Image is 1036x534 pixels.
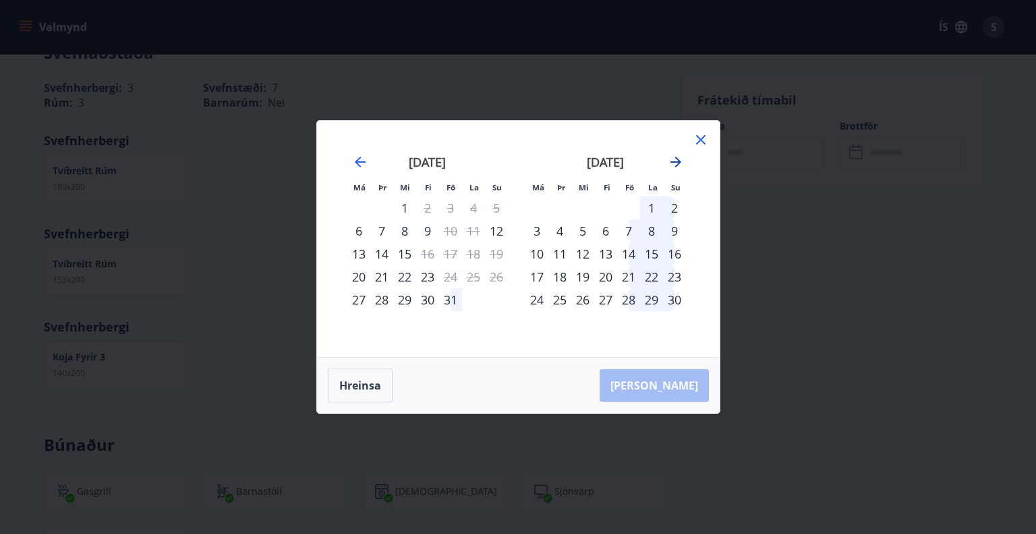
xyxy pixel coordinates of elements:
td: Choose föstudagur, 31. október 2025 as your check-in date. It’s available. [439,288,462,311]
td: Choose sunnudagur, 30. nóvember 2025 as your check-in date. It’s available. [663,288,686,311]
td: Choose þriðjudagur, 21. október 2025 as your check-in date. It’s available. [370,265,393,288]
small: Su [492,182,502,192]
td: Choose mánudagur, 24. nóvember 2025 as your check-in date. It’s available. [525,288,548,311]
td: Not available. laugardagur, 11. október 2025 [462,219,485,242]
td: Choose föstudagur, 7. nóvember 2025 as your check-in date. It’s available. [617,219,640,242]
td: Choose þriðjudagur, 11. nóvember 2025 as your check-in date. It’s available. [548,242,571,265]
div: 1 [640,196,663,219]
td: Choose fimmtudagur, 27. nóvember 2025 as your check-in date. It’s available. [594,288,617,311]
div: 19 [571,265,594,288]
small: La [648,182,658,192]
div: 15 [640,242,663,265]
div: 23 [663,265,686,288]
td: Choose mánudagur, 20. október 2025 as your check-in date. It’s available. [347,265,370,288]
small: Fi [425,182,432,192]
div: 28 [617,288,640,311]
small: Mi [579,182,589,192]
small: Má [532,182,544,192]
td: Not available. fimmtudagur, 16. október 2025 [416,242,439,265]
div: Calendar [333,137,703,341]
td: Choose laugardagur, 15. nóvember 2025 as your check-in date. It’s available. [640,242,663,265]
div: 8 [393,219,416,242]
div: 10 [525,242,548,265]
div: 27 [594,288,617,311]
div: Aðeins innritun í boði [347,219,370,242]
td: Choose föstudagur, 28. nóvember 2025 as your check-in date. It’s available. [617,288,640,311]
div: 5 [571,219,594,242]
small: Fi [604,182,610,192]
div: 21 [617,265,640,288]
td: Choose miðvikudagur, 26. nóvember 2025 as your check-in date. It’s available. [571,288,594,311]
td: Choose laugardagur, 29. nóvember 2025 as your check-in date. It’s available. [640,288,663,311]
td: Choose mánudagur, 13. október 2025 as your check-in date. It’s available. [347,242,370,265]
div: 15 [393,242,416,265]
div: 22 [640,265,663,288]
div: 25 [548,288,571,311]
div: Aðeins innritun í boði [347,265,370,288]
div: 22 [393,265,416,288]
td: Not available. sunnudagur, 26. október 2025 [485,265,508,288]
div: 17 [525,265,548,288]
div: 13 [594,242,617,265]
strong: [DATE] [409,154,446,170]
small: Má [353,182,366,192]
td: Choose miðvikudagur, 1. október 2025 as your check-in date. It’s available. [393,196,416,219]
div: 30 [663,288,686,311]
div: 29 [640,288,663,311]
td: Choose þriðjudagur, 7. október 2025 as your check-in date. It’s available. [370,219,393,242]
td: Choose föstudagur, 14. nóvember 2025 as your check-in date. It’s available. [617,242,640,265]
div: 31 [439,288,462,311]
div: 9 [663,219,686,242]
td: Choose miðvikudagur, 12. nóvember 2025 as your check-in date. It’s available. [571,242,594,265]
strong: [DATE] [587,154,624,170]
div: 8 [640,219,663,242]
small: Þr [378,182,386,192]
div: 16 [663,242,686,265]
td: Choose sunnudagur, 16. nóvember 2025 as your check-in date. It’s available. [663,242,686,265]
div: Aðeins útritun í boði [439,265,462,288]
td: Choose laugardagur, 22. nóvember 2025 as your check-in date. It’s available. [640,265,663,288]
div: 9 [416,219,439,242]
div: Aðeins innritun í boði [485,219,508,242]
td: Choose þriðjudagur, 4. nóvember 2025 as your check-in date. It’s available. [548,219,571,242]
td: Not available. sunnudagur, 5. október 2025 [485,196,508,219]
td: Choose sunnudagur, 12. október 2025 as your check-in date. It’s available. [485,219,508,242]
div: Move forward to switch to the next month. [668,154,684,170]
div: 3 [525,219,548,242]
td: Not available. föstudagur, 10. október 2025 [439,219,462,242]
div: 24 [525,288,548,311]
div: 11 [548,242,571,265]
td: Choose miðvikudagur, 15. október 2025 as your check-in date. It’s available. [393,242,416,265]
td: Choose fimmtudagur, 20. nóvember 2025 as your check-in date. It’s available. [594,265,617,288]
div: 13 [347,242,370,265]
button: Hreinsa [328,369,393,402]
div: 18 [548,265,571,288]
td: Choose miðvikudagur, 19. nóvember 2025 as your check-in date. It’s available. [571,265,594,288]
div: 28 [370,288,393,311]
td: Choose mánudagur, 6. október 2025 as your check-in date. It’s available. [347,219,370,242]
div: Move backward to switch to the previous month. [352,154,368,170]
td: Choose laugardagur, 8. nóvember 2025 as your check-in date. It’s available. [640,219,663,242]
td: Not available. föstudagur, 24. október 2025 [439,265,462,288]
td: Choose fimmtudagur, 6. nóvember 2025 as your check-in date. It’s available. [594,219,617,242]
td: Choose miðvikudagur, 29. október 2025 as your check-in date. It’s available. [393,288,416,311]
small: Þr [557,182,565,192]
td: Choose miðvikudagur, 8. október 2025 as your check-in date. It’s available. [393,219,416,242]
td: Choose mánudagur, 27. október 2025 as your check-in date. It’s available. [347,288,370,311]
div: 30 [416,288,439,311]
div: Aðeins útritun í boði [439,219,462,242]
div: 1 [393,196,416,219]
td: Choose miðvikudagur, 5. nóvember 2025 as your check-in date. It’s available. [571,219,594,242]
div: 20 [594,265,617,288]
div: 6 [594,219,617,242]
td: Choose fimmtudagur, 13. nóvember 2025 as your check-in date. It’s available. [594,242,617,265]
small: Su [671,182,681,192]
div: Aðeins útritun í boði [416,196,439,219]
div: 29 [393,288,416,311]
td: Choose fimmtudagur, 30. október 2025 as your check-in date. It’s available. [416,288,439,311]
td: Not available. laugardagur, 25. október 2025 [462,265,485,288]
td: Choose sunnudagur, 23. nóvember 2025 as your check-in date. It’s available. [663,265,686,288]
td: Choose þriðjudagur, 28. október 2025 as your check-in date. It’s available. [370,288,393,311]
div: 12 [571,242,594,265]
td: Choose fimmtudagur, 9. október 2025 as your check-in date. It’s available. [416,219,439,242]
